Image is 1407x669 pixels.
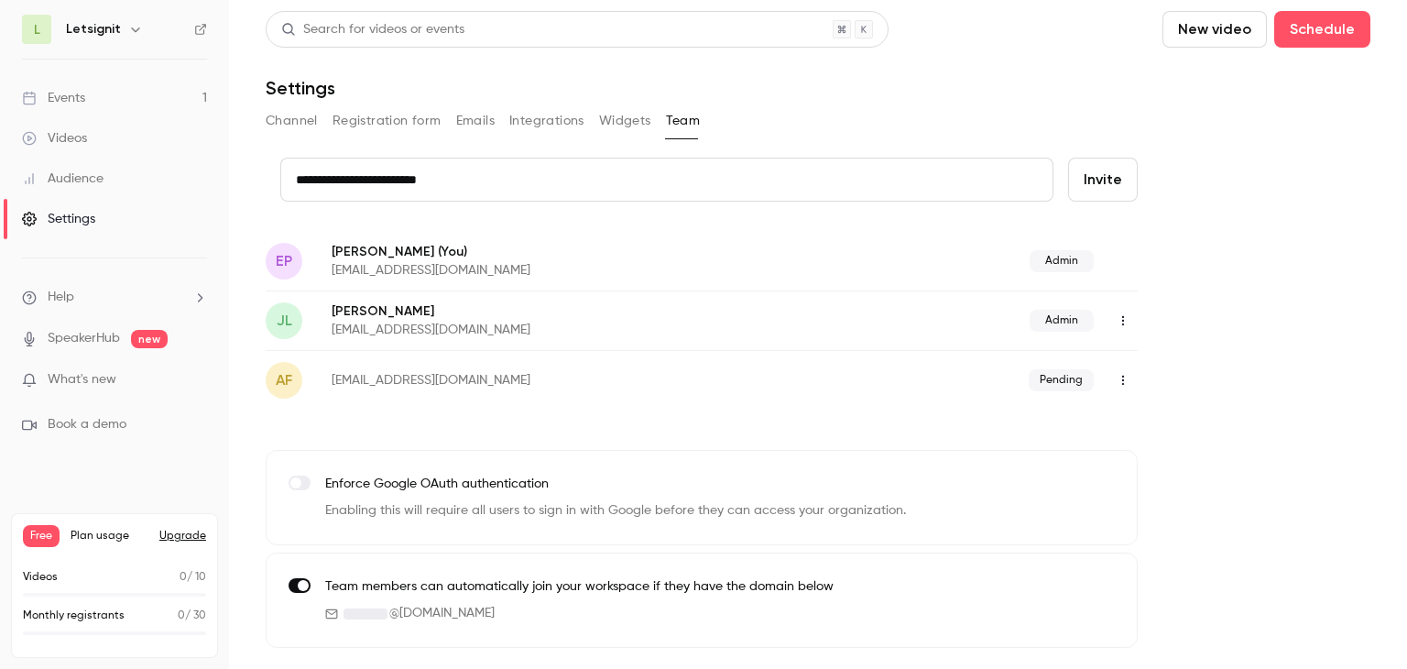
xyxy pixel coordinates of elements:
p: Videos [23,569,58,586]
div: Audience [22,170,104,188]
span: L [34,20,40,39]
button: Upgrade [159,529,206,543]
span: Free [23,525,60,547]
span: 0 [178,610,185,621]
span: Help [48,288,74,307]
button: Invite [1068,158,1138,202]
div: Search for videos or events [281,20,464,39]
p: [PERSON_NAME] [332,302,780,321]
p: / 10 [180,569,206,586]
p: [EMAIL_ADDRESS][DOMAIN_NAME] [332,371,780,389]
p: Enabling this will require all users to sign in with Google before they can access your organizat... [325,501,906,521]
a: SpeakerHub [48,329,120,348]
p: [PERSON_NAME] [332,242,780,261]
span: EP [276,250,292,272]
span: (You) [434,242,467,261]
button: New video [1162,11,1267,48]
li: help-dropdown-opener [22,288,207,307]
span: Pending [1029,369,1094,391]
span: Book a demo [48,415,126,434]
p: [EMAIL_ADDRESS][DOMAIN_NAME] [332,261,780,280]
p: Enforce Google OAuth authentication [325,475,906,494]
button: Schedule [1274,11,1370,48]
p: Monthly registrants [23,608,125,624]
span: af [276,369,292,391]
span: Admin [1030,250,1094,272]
button: Channel [266,106,318,136]
div: Videos [22,129,87,148]
button: Widgets [599,106,651,136]
span: 0 [180,572,187,583]
span: @ [DOMAIN_NAME] [389,604,495,623]
span: new [131,330,168,348]
span: Plan usage [71,529,148,543]
button: Registration form [333,106,442,136]
h6: Letsignit [66,20,121,38]
button: Emails [456,106,495,136]
span: What's new [48,370,116,389]
span: JL [277,310,292,332]
p: [EMAIL_ADDRESS][DOMAIN_NAME] [332,321,780,339]
div: Settings [22,210,95,228]
button: Team [666,106,701,136]
p: Team members can automatically join your workspace if they have the domain below [325,577,834,597]
span: Admin [1030,310,1094,332]
p: / 30 [178,608,206,624]
div: Events [22,89,85,107]
h1: Settings [266,77,335,99]
button: Integrations [509,106,584,136]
